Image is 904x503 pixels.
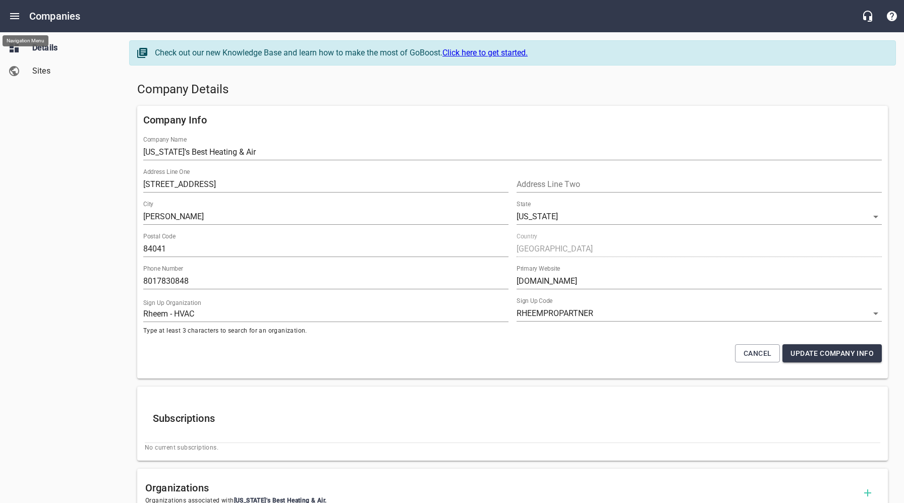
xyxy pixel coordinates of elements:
[145,480,856,496] h6: Organizations
[143,306,508,322] input: Start typing to search organizations
[32,42,109,54] span: Details
[517,201,531,207] label: State
[3,4,27,28] button: Open drawer
[442,48,528,57] a: Click here to get started.
[153,410,872,426] h6: Subscriptions
[744,347,771,360] span: Cancel
[517,266,560,272] label: Primary Website
[143,169,190,175] label: Address Line One
[880,4,904,28] button: Support Portal
[517,233,537,239] label: Country
[735,344,780,363] button: Cancel
[517,298,552,304] label: Sign Up Code
[143,233,176,239] label: Postal Code
[143,266,183,272] label: Phone Number
[29,8,80,24] h6: Companies
[155,47,885,59] div: Check out our new Knowledge Base and learn how to make the most of GoBoost.
[143,112,882,128] h6: Company Info
[143,201,153,207] label: City
[782,344,882,363] button: Update Company Info
[790,347,874,360] span: Update Company Info
[145,443,880,453] span: No current subscriptions.
[143,326,508,336] span: Type at least 3 characters to search for an organization.
[856,4,880,28] button: Live Chat
[137,82,888,98] h5: Company Details
[32,65,109,77] span: Sites
[143,137,187,143] label: Company Name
